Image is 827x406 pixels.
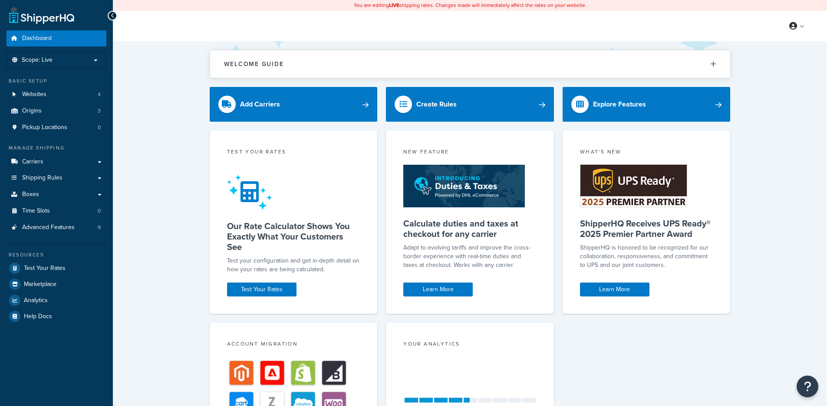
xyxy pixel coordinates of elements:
a: Help Docs [7,309,106,324]
a: Origins3 [7,103,106,119]
li: Origins [7,103,106,119]
div: Explore Features [593,98,646,110]
div: What's New [580,148,713,158]
div: Add Carriers [240,98,280,110]
div: Account Migration [227,340,360,350]
a: Explore Features [563,87,731,122]
li: Websites [7,87,106,103]
span: Pickup Locations [22,124,67,131]
span: Test Your Rates [24,265,66,272]
button: Welcome Guide [210,50,730,78]
h5: Calculate duties and taxes at checkout for any carrier [403,218,537,239]
a: Test Your Rates [227,283,297,296]
a: Boxes [7,186,106,203]
a: Pickup Locations0 [7,120,106,136]
span: Shipping Rules [22,174,63,182]
a: Marketplace [7,276,106,292]
a: Shipping Rules [7,170,106,186]
span: Analytics [24,297,48,304]
span: Origins [22,107,42,115]
span: Advanced Features [22,224,75,231]
p: ShipperHQ is honored to be recognized for our collaboration, responsiveness, and commitment to UP... [580,243,713,270]
div: Create Rules [416,98,457,110]
li: Time Slots [7,203,106,219]
a: Carriers [7,154,106,170]
h5: ShipperHQ Receives UPS Ready® 2025 Premier Partner Award [580,218,713,239]
span: Carriers [22,158,43,166]
b: LIVE [389,1,399,9]
li: Advanced Features [7,220,106,236]
h5: Our Rate Calculator Shows You Exactly What Your Customers See [227,221,360,252]
a: Test Your Rates [7,260,106,276]
span: Marketplace [24,281,56,288]
a: Create Rules [386,87,554,122]
a: Time Slots0 [7,203,106,219]
span: Websites [22,91,46,98]
div: Basic Setup [7,77,106,85]
a: Learn More [403,283,473,296]
span: 0 [98,124,101,131]
div: Resources [7,251,106,259]
li: Pickup Locations [7,120,106,136]
h2: Welcome Guide [224,61,284,67]
div: Test your rates [227,148,360,158]
a: Analytics [7,293,106,308]
span: 0 [98,207,101,215]
p: Adapt to evolving tariffs and improve the cross-border experience with real-time duties and taxes... [403,243,537,270]
span: Help Docs [24,313,52,320]
div: New Feature [403,148,537,158]
a: Websites4 [7,87,106,103]
a: Learn More [580,283,649,296]
span: Boxes [22,191,39,198]
span: Dashboard [22,35,52,42]
a: Add Carriers [210,87,378,122]
div: Your Analytics [403,340,537,350]
span: Time Slots [22,207,50,215]
span: Scope: Live [22,57,53,64]
div: Test your configuration and get in-depth detail on how your rates are being calculated. [227,256,360,274]
span: 9 [98,224,101,231]
button: Open Resource Center [797,376,818,397]
div: Manage Shipping [7,144,106,152]
span: 3 [98,107,101,115]
a: Dashboard [7,30,106,47]
span: 4 [98,91,101,98]
a: Advanced Features9 [7,220,106,236]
